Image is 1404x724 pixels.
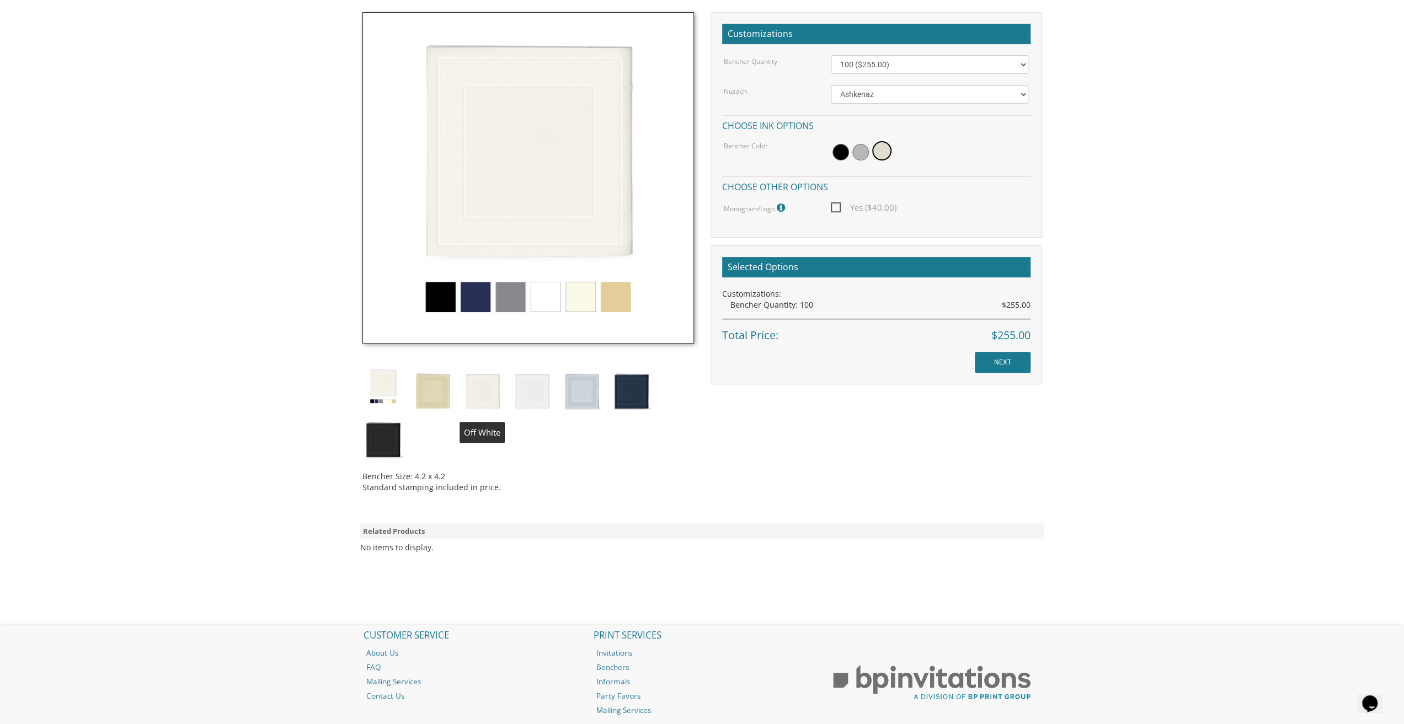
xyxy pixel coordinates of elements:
[561,366,602,414] img: almog-afor.jpg
[360,523,1044,539] div: Related Products
[588,660,816,674] a: Benchers
[588,703,816,717] a: Mailing Services
[412,366,453,414] img: almog-zahav.jpg
[730,299,1031,310] div: Bencher Quantity: 100
[358,660,586,674] a: FAQ
[1002,299,1031,310] span: $255.00
[722,24,1031,45] h2: Customizations
[511,366,553,414] img: almog-lavan.jpg
[362,414,404,463] img: almog-black.jpg
[724,57,777,66] label: Bencher Quantity
[588,646,816,660] a: Invitations
[724,201,788,215] label: Monogram/Logo
[362,12,694,344] img: simchonim_square_emboss.jpg
[724,87,747,96] label: Nusach
[975,352,1031,373] input: NEXT
[462,366,503,414] img: almog-offwhite.jpg
[362,463,694,493] div: Bencher Size: 4.2 x 4.2 Standard stamping included in price.
[358,646,586,660] a: About Us
[588,674,816,689] a: Informals
[588,625,816,646] h2: PRINT SERVICES
[588,689,816,703] a: Party Favors
[358,689,586,703] a: Contact Us
[358,625,586,646] h2: CUSTOMER SERVICE
[362,366,404,407] img: simchonim_square_emboss.jpg
[831,201,896,214] span: Yes ($40.00)
[818,655,1046,710] img: BP Print Group
[360,542,434,553] div: No items to display.
[991,328,1031,344] span: $255.00
[1358,680,1393,713] iframe: chat widget
[722,319,1031,344] div: Total Price:
[722,115,1031,134] h4: Choose ink options
[358,674,586,689] a: Mailing Services
[611,366,652,414] img: almog-blue.jpg
[722,257,1031,278] h2: Selected Options
[722,288,1031,299] div: Customizations:
[724,141,768,151] label: Bencher Color
[722,176,1031,195] h4: Choose other options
